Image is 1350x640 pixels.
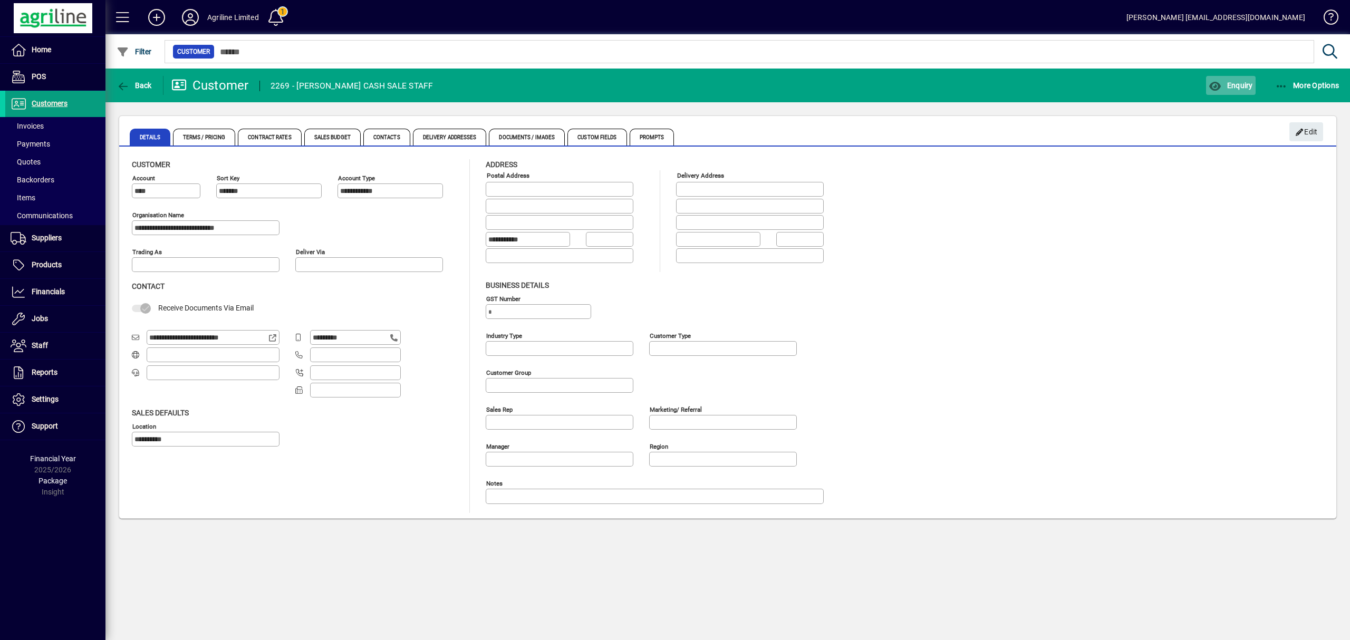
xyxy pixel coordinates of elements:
[173,8,207,27] button: Profile
[5,171,105,189] a: Backorders
[1295,123,1318,141] span: Edit
[5,189,105,207] a: Items
[304,129,361,146] span: Sales Budget
[1289,122,1323,141] button: Edit
[5,135,105,153] a: Payments
[486,332,522,339] mat-label: Industry type
[30,454,76,463] span: Financial Year
[207,9,259,26] div: Agriline Limited
[5,360,105,386] a: Reports
[486,405,513,413] mat-label: Sales rep
[5,207,105,225] a: Communications
[650,405,702,413] mat-label: Marketing/ Referral
[38,477,67,485] span: Package
[132,248,162,256] mat-label: Trading as
[32,260,62,269] span: Products
[11,176,54,184] span: Backorders
[5,153,105,171] a: Quotes
[173,129,236,146] span: Terms / Pricing
[296,248,325,256] mat-label: Deliver via
[140,8,173,27] button: Add
[238,129,301,146] span: Contract Rates
[486,281,549,289] span: Business details
[132,211,184,219] mat-label: Organisation name
[5,64,105,90] a: POS
[32,341,48,350] span: Staff
[1316,2,1337,36] a: Knowledge Base
[1126,9,1305,26] div: [PERSON_NAME] [EMAIL_ADDRESS][DOMAIN_NAME]
[5,413,105,440] a: Support
[11,140,50,148] span: Payments
[217,174,239,182] mat-label: Sort key
[486,160,517,169] span: Address
[117,47,152,56] span: Filter
[5,386,105,413] a: Settings
[486,369,531,376] mat-label: Customer group
[32,72,46,81] span: POS
[489,129,565,146] span: Documents / Images
[158,304,254,312] span: Receive Documents Via Email
[130,129,170,146] span: Details
[32,99,67,108] span: Customers
[1209,81,1252,90] span: Enquiry
[32,45,51,54] span: Home
[132,282,165,290] span: Contact
[5,225,105,251] a: Suppliers
[486,442,509,450] mat-label: Manager
[271,77,433,94] div: 2269 - [PERSON_NAME] CASH SALE STAFF
[1272,76,1342,95] button: More Options
[32,368,57,376] span: Reports
[5,252,105,278] a: Products
[5,117,105,135] a: Invoices
[117,81,152,90] span: Back
[11,193,35,202] span: Items
[132,174,155,182] mat-label: Account
[11,122,44,130] span: Invoices
[5,333,105,359] a: Staff
[32,234,62,242] span: Suppliers
[11,211,73,220] span: Communications
[338,174,375,182] mat-label: Account Type
[32,287,65,296] span: Financials
[11,158,41,166] span: Quotes
[650,332,691,339] mat-label: Customer type
[650,442,668,450] mat-label: Region
[177,46,210,57] span: Customer
[114,76,155,95] button: Back
[363,129,410,146] span: Contacts
[1275,81,1339,90] span: More Options
[105,76,163,95] app-page-header-button: Back
[114,42,155,61] button: Filter
[5,37,105,63] a: Home
[413,129,487,146] span: Delivery Addresses
[132,160,170,169] span: Customer
[486,479,503,487] mat-label: Notes
[5,306,105,332] a: Jobs
[5,279,105,305] a: Financials
[32,314,48,323] span: Jobs
[171,77,249,94] div: Customer
[567,129,626,146] span: Custom Fields
[132,409,189,417] span: Sales defaults
[1206,76,1255,95] button: Enquiry
[32,422,58,430] span: Support
[132,422,156,430] mat-label: Location
[630,129,674,146] span: Prompts
[486,295,520,302] mat-label: GST Number
[32,395,59,403] span: Settings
